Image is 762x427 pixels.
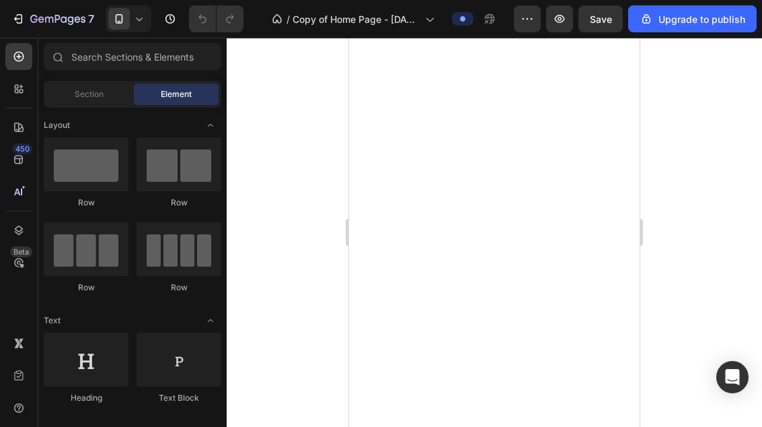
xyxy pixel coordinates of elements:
div: Row [44,282,128,294]
div: Open Intercom Messenger [716,361,749,393]
div: Text Block [137,392,221,404]
span: Section [75,88,104,100]
div: Row [137,282,221,294]
div: Upgrade to publish [640,12,745,26]
div: Row [44,197,128,209]
div: Heading [44,392,128,404]
iframe: Design area [349,38,640,427]
div: 450 [13,143,32,154]
span: Element [161,88,192,100]
span: Text [44,315,61,327]
button: 7 [5,5,100,32]
span: Copy of Home Page - [DATE] 11:40:40 [293,12,420,26]
span: Save [590,13,612,25]
button: Save [578,5,623,32]
div: Row [137,197,221,209]
span: Toggle open [200,114,221,136]
p: 7 [88,11,94,27]
input: Search Sections & Elements [44,43,221,70]
button: Upgrade to publish [628,5,757,32]
div: Undo/Redo [189,5,243,32]
span: Toggle open [200,310,221,331]
div: Beta [10,247,32,257]
span: Layout [44,119,70,131]
span: / [287,12,290,26]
